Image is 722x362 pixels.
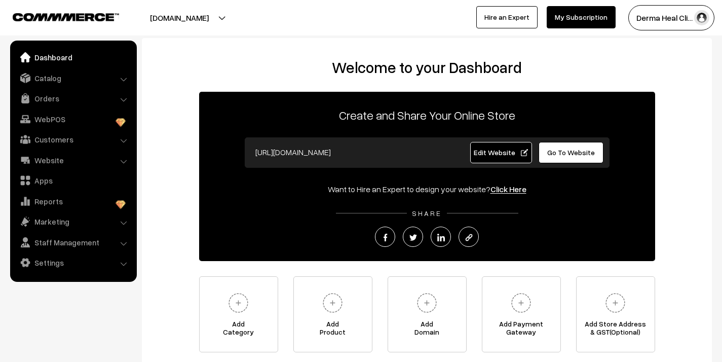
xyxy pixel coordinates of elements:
[470,142,532,163] a: Edit Website
[13,130,133,149] a: Customers
[199,106,655,124] p: Create and Share Your Online Store
[482,276,561,352] a: Add PaymentGateway
[13,10,101,22] a: COMMMERCE
[628,5,714,30] button: Derma Heal Cli…
[507,289,535,317] img: plus.svg
[547,148,595,157] span: Go To Website
[539,142,604,163] a: Go To Website
[547,6,616,28] a: My Subscription
[474,148,528,157] span: Edit Website
[13,89,133,107] a: Orders
[224,289,252,317] img: plus.svg
[13,48,133,66] a: Dashboard
[413,289,441,317] img: plus.svg
[199,183,655,195] div: Want to Hire an Expert to design your website?
[577,320,655,340] span: Add Store Address & GST(Optional)
[482,320,560,340] span: Add Payment Gateway
[200,320,278,340] span: Add Category
[293,276,372,352] a: AddProduct
[490,184,526,194] a: Click Here
[13,151,133,169] a: Website
[199,276,278,352] a: AddCategory
[13,171,133,190] a: Apps
[13,192,133,210] a: Reports
[388,320,466,340] span: Add Domain
[601,289,629,317] img: plus.svg
[294,320,372,340] span: Add Product
[388,276,467,352] a: AddDomain
[13,110,133,128] a: WebPOS
[13,233,133,251] a: Staff Management
[115,5,244,30] button: [DOMAIN_NAME]
[152,58,702,77] h2: Welcome to your Dashboard
[694,10,709,25] img: user
[13,69,133,87] a: Catalog
[476,6,538,28] a: Hire an Expert
[13,254,133,272] a: Settings
[13,212,133,231] a: Marketing
[13,13,119,21] img: COMMMERCE
[319,289,347,317] img: plus.svg
[576,276,655,352] a: Add Store Address& GST(Optional)
[407,209,447,218] span: SHARE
